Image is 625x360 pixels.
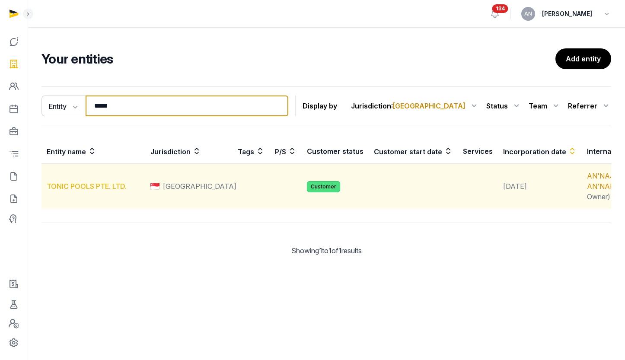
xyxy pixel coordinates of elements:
[351,99,479,113] div: Jurisdiction
[233,139,270,164] th: Tags
[328,246,332,255] span: 1
[498,164,582,209] td: [DATE]
[303,99,337,113] p: Display by
[369,139,458,164] th: Customer start date
[393,102,466,110] span: [GEOGRAPHIC_DATA]
[524,11,532,16] span: AN
[302,139,369,164] th: Customer status
[568,99,611,113] div: Referrer
[521,7,535,21] button: AN
[492,4,508,13] span: 134
[338,246,341,255] span: 1
[41,139,145,164] th: Entity name
[391,101,466,111] span: :
[529,99,561,113] div: Team
[41,245,611,256] div: Showing to of results
[41,51,555,67] h2: Your entities
[555,48,611,69] a: Add entity
[458,139,498,164] th: Services
[319,246,322,255] span: 1
[307,181,340,192] span: Customer
[163,181,236,191] span: [GEOGRAPHIC_DATA]
[145,139,233,164] th: Jurisdiction
[498,139,582,164] th: Incorporation date
[270,139,302,164] th: P/S
[486,99,522,113] div: Status
[47,182,127,191] a: TONIC POOLS PTE. LTD.
[542,9,592,19] span: [PERSON_NAME]
[41,96,86,116] button: Entity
